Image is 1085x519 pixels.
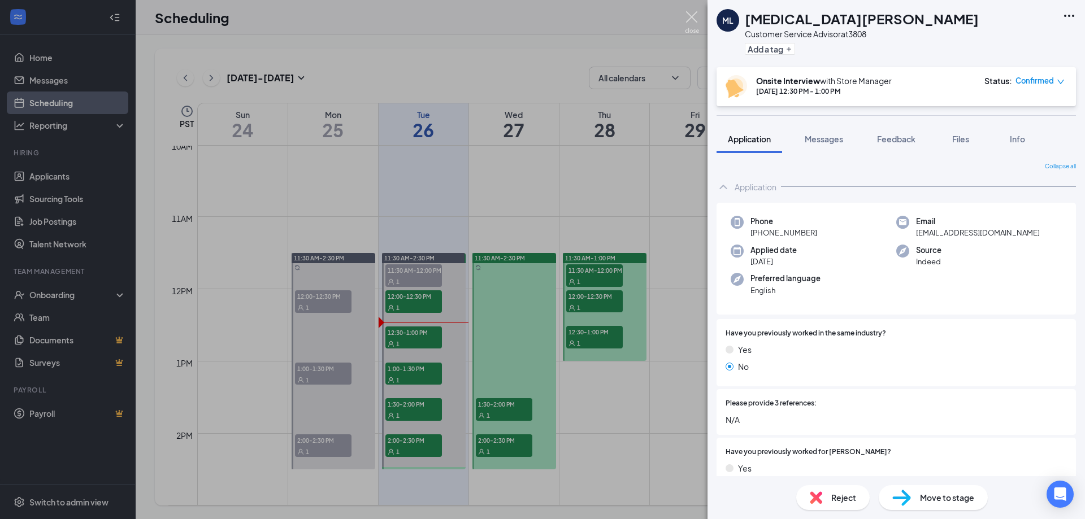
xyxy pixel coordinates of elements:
[745,28,979,40] div: Customer Service Advisor at 3808
[738,360,749,373] span: No
[726,398,817,409] span: Please provide 3 references:
[805,134,843,144] span: Messages
[984,75,1012,86] div: Status :
[756,75,892,86] div: with Store Manager
[756,86,892,96] div: [DATE] 12:30 PM - 1:00 PM
[750,285,821,296] span: English
[1062,9,1076,23] svg: Ellipses
[726,413,1067,426] span: N/A
[750,256,797,267] span: [DATE]
[1057,78,1065,86] span: down
[750,273,821,284] span: Preferred language
[831,491,856,504] span: Reject
[745,43,795,55] button: PlusAdd a tag
[722,15,734,26] div: ML
[916,256,941,267] span: Indeed
[1010,134,1025,144] span: Info
[952,134,969,144] span: Files
[916,227,1040,238] span: [EMAIL_ADDRESS][DOMAIN_NAME]
[728,134,771,144] span: Application
[738,343,752,356] span: Yes
[750,245,797,256] span: Applied date
[750,227,817,238] span: [PHONE_NUMBER]
[877,134,915,144] span: Feedback
[1047,481,1074,508] div: Open Intercom Messenger
[916,245,941,256] span: Source
[738,462,752,474] span: Yes
[1045,162,1076,171] span: Collapse all
[920,491,974,504] span: Move to stage
[916,216,1040,227] span: Email
[726,447,891,457] span: Have you previously worked for [PERSON_NAME]?
[785,46,792,53] svg: Plus
[735,181,776,193] div: Application
[726,328,886,339] span: Have you previously worked in the same industry?
[745,9,979,28] h1: [MEDICAL_DATA][PERSON_NAME]
[1015,75,1054,86] span: Confirmed
[717,180,730,194] svg: ChevronUp
[750,216,817,227] span: Phone
[756,76,820,86] b: Onsite Interview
